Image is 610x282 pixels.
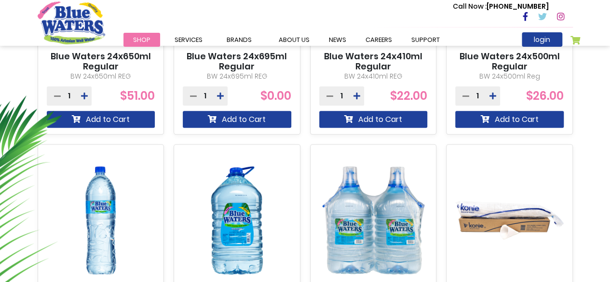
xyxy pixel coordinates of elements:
[183,71,291,81] p: BW 24x695ml REG
[319,111,428,128] button: Add to Cart
[526,88,564,104] span: $26.00
[453,1,549,12] p: [PHONE_NUMBER]
[269,33,319,47] a: about us
[453,1,487,11] span: Call Now :
[133,35,150,44] span: Shop
[455,51,564,72] a: Blue Waters 24x500ml Regular
[47,71,155,81] p: BW 24x650ml REG
[260,88,291,104] span: $0.00
[47,51,155,72] a: Blue Waters 24x650ml Regular
[183,51,291,72] a: Blue Waters 24x695ml Regular
[319,33,356,47] a: News
[402,33,449,47] a: support
[390,88,427,104] span: $22.00
[47,111,155,128] button: Add to Cart
[175,35,203,44] span: Services
[120,88,155,104] span: $51.00
[522,32,562,47] a: login
[356,33,402,47] a: careers
[183,111,291,128] button: Add to Cart
[455,71,564,81] p: BW 24x500ml Reg
[455,111,564,128] button: Add to Cart
[319,71,428,81] p: BW 24x410ml REG
[227,35,252,44] span: Brands
[38,1,105,44] a: store logo
[319,51,428,72] a: Blue Waters 24x410ml Regular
